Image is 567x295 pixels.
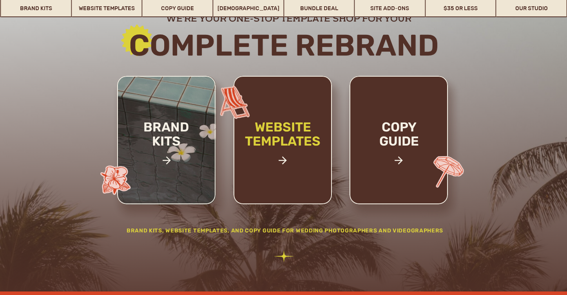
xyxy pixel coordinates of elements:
a: website templates [232,120,334,165]
h2: we're your one-stop template shop for your [111,13,467,23]
a: copy guide [363,120,435,174]
h2: Brand Kits, website templates, and Copy Guide for wedding photographers and videographers [109,227,461,238]
a: brand kits [133,120,199,174]
h2: Complete rebrand [72,29,496,61]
